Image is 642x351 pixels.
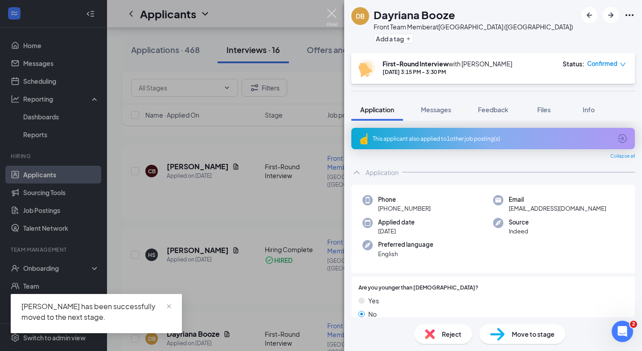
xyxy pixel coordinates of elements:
span: Applied date [378,218,415,227]
div: [PERSON_NAME] has been successfully moved to the next stage. [21,301,171,322]
div: Status : [563,59,584,68]
div: Application [366,168,399,177]
div: [DATE] 3:15 PM - 3:30 PM [383,68,512,76]
span: Files [537,106,551,114]
svg: ArrowCircle [617,133,628,144]
span: Yes [368,296,379,306]
span: down [620,61,626,68]
span: [PHONE_NUMBER] [378,204,431,213]
div: This applicant also applied to 1 other job posting(s) [373,135,612,143]
span: Are you younger than [DEMOGRAPHIC_DATA]? [358,284,478,292]
h1: Dayriana Booze [374,7,455,22]
div: DB [356,12,365,20]
svg: Ellipses [624,10,635,20]
span: Indeed [509,227,529,236]
button: ArrowLeftNew [581,7,597,23]
span: Preferred language [378,240,433,249]
span: No [368,309,377,319]
button: PlusAdd a tag [374,34,413,43]
span: [EMAIL_ADDRESS][DOMAIN_NAME] [509,204,606,213]
span: Move to stage [512,329,555,339]
span: English [378,249,433,258]
span: Phone [378,195,431,204]
svg: Plus [406,36,411,41]
iframe: Intercom live chat [612,321,633,342]
span: Feedback [478,106,508,114]
button: ArrowRight [603,7,619,23]
span: Confirmed [587,59,617,68]
span: Info [583,106,595,114]
span: close [166,303,172,310]
span: Collapse all [610,153,635,160]
div: Front Team Member at [GEOGRAPHIC_DATA] ([GEOGRAPHIC_DATA]) [374,22,573,31]
span: Application [360,106,394,114]
svg: ChevronUp [351,167,362,178]
span: Source [509,218,529,227]
div: with [PERSON_NAME] [383,59,512,68]
span: Messages [421,106,451,114]
svg: ArrowRight [605,10,616,20]
span: Email [509,195,606,204]
b: First-Round Interview [383,60,449,68]
span: Reject [442,329,461,339]
span: [DATE] [378,227,415,236]
span: 2 [630,321,637,328]
svg: ArrowLeftNew [584,10,595,20]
